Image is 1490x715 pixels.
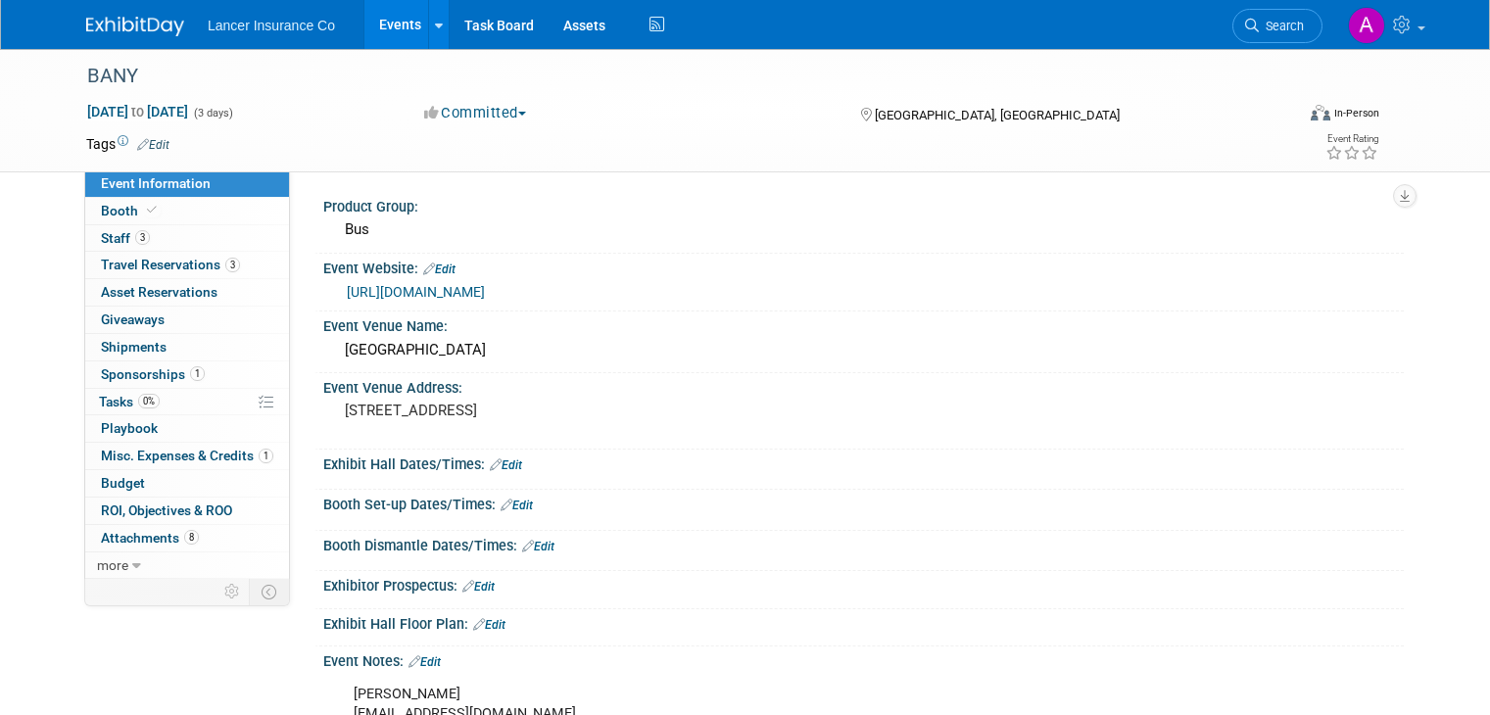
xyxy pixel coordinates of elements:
a: Travel Reservations3 [85,252,289,278]
span: ROI, Objectives & ROO [101,502,232,518]
span: [GEOGRAPHIC_DATA], [GEOGRAPHIC_DATA] [875,108,1120,122]
div: Event Venue Name: [323,311,1404,336]
a: Attachments8 [85,525,289,551]
pre: [STREET_ADDRESS] [345,402,752,419]
div: Booth Dismantle Dates/Times: [323,531,1404,556]
a: Edit [473,618,505,632]
a: Edit [462,580,495,594]
a: Sponsorships1 [85,361,289,388]
div: Exhibit Hall Dates/Times: [323,450,1404,475]
a: Event Information [85,170,289,197]
td: Tags [86,134,169,154]
a: Edit [501,499,533,512]
div: Booth Set-up Dates/Times: [323,490,1404,515]
img: Format-Inperson.png [1311,105,1330,120]
div: In-Person [1333,106,1379,120]
div: Exhibit Hall Floor Plan: [323,609,1404,635]
span: Sponsorships [101,366,205,382]
span: Search [1259,19,1304,33]
a: Staff3 [85,225,289,252]
span: Staff [101,230,150,246]
span: 3 [135,230,150,245]
span: 1 [259,449,273,463]
a: Booth [85,198,289,224]
a: Tasks0% [85,389,289,415]
span: Lancer Insurance Co [208,18,335,33]
div: Bus [338,214,1389,245]
span: 1 [190,366,205,381]
a: Edit [423,262,456,276]
a: Giveaways [85,307,289,333]
span: 3 [225,258,240,272]
img: Ann Barron [1348,7,1385,44]
span: Playbook [101,420,158,436]
span: to [128,104,147,119]
span: [DATE] [DATE] [86,103,189,120]
a: ROI, Objectives & ROO [85,498,289,524]
span: Asset Reservations [101,284,217,300]
a: Edit [490,458,522,472]
div: [GEOGRAPHIC_DATA] [338,335,1389,365]
span: Travel Reservations [101,257,240,272]
a: [URL][DOMAIN_NAME] [347,284,485,300]
a: more [85,552,289,579]
img: ExhibitDay [86,17,184,36]
span: Tasks [99,394,160,409]
span: more [97,557,128,573]
span: 0% [138,394,160,408]
span: Giveaways [101,311,165,327]
span: 8 [184,530,199,545]
a: Misc. Expenses & Credits1 [85,443,289,469]
div: Product Group: [323,192,1404,216]
a: Edit [409,655,441,669]
a: Shipments [85,334,289,360]
a: Edit [522,540,554,553]
a: Playbook [85,415,289,442]
span: Shipments [101,339,167,355]
div: Event Venue Address: [323,373,1404,398]
div: Event Format [1188,102,1379,131]
div: BANY [80,59,1270,94]
div: Exhibitor Prospectus: [323,571,1404,596]
span: Misc. Expenses & Credits [101,448,273,463]
a: Search [1232,9,1322,43]
a: Asset Reservations [85,279,289,306]
span: Budget [101,475,145,491]
i: Booth reservation complete [147,205,157,215]
td: Personalize Event Tab Strip [216,579,250,604]
span: Booth [101,203,161,218]
div: Event Notes: [323,646,1404,672]
span: Attachments [101,530,199,546]
a: Budget [85,470,289,497]
a: Edit [137,138,169,152]
td: Toggle Event Tabs [250,579,290,604]
div: Event Website: [323,254,1404,279]
span: (3 days) [192,107,233,119]
button: Committed [417,103,534,123]
div: Event Rating [1325,134,1378,144]
span: Event Information [101,175,211,191]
